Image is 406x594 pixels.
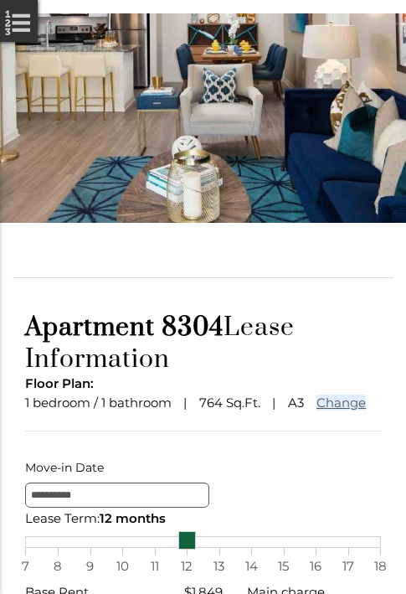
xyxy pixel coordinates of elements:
span: 12 months [100,510,166,526]
label: Move-in Date [25,457,381,478]
span: 7 [17,555,33,577]
span: 18 [372,555,388,577]
span: 9 [82,555,99,577]
span: 8 [49,555,66,577]
span: A3 [288,395,304,411]
span: 764 [199,395,223,411]
span: 17 [340,555,357,577]
div: Lease Term: [25,508,381,529]
a: Change [316,395,366,411]
span: Sq.Ft. [226,395,260,411]
span: 10 [114,555,131,577]
span: 11 [146,555,163,577]
span: 13 [211,555,228,577]
input: Move-in Date edit selected 10/11/2025 [25,483,209,508]
span: 16 [307,555,324,577]
span: 14 [243,555,260,577]
span: Apartment 8304 [25,312,224,343]
span: 12 [178,555,195,577]
span: Floor Plan: [25,375,94,391]
span: 15 [275,555,292,577]
h1: Lease Information [25,312,381,375]
span: 1 bedroom / 1 bathroom [25,395,172,411]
